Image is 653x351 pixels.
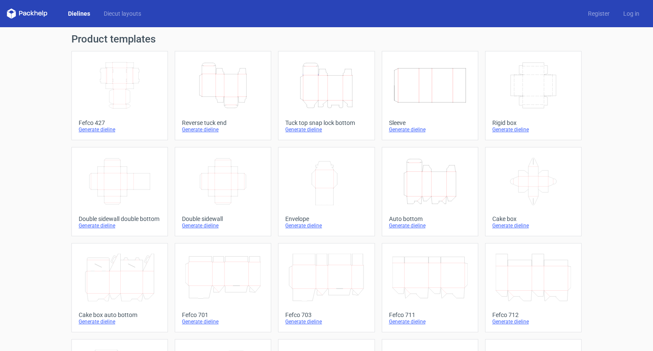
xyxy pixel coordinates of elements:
[485,243,582,332] a: Fefco 712Generate dieline
[79,126,161,133] div: Generate dieline
[492,215,574,222] div: Cake box
[71,51,168,140] a: Fefco 427Generate dieline
[492,222,574,229] div: Generate dieline
[485,147,582,236] a: Cake boxGenerate dieline
[79,318,161,325] div: Generate dieline
[285,222,367,229] div: Generate dieline
[71,34,582,44] h1: Product templates
[182,318,264,325] div: Generate dieline
[285,119,367,126] div: Tuck top snap lock bottom
[182,126,264,133] div: Generate dieline
[79,311,161,318] div: Cake box auto bottom
[382,243,478,332] a: Fefco 711Generate dieline
[581,9,616,18] a: Register
[175,147,271,236] a: Double sidewallGenerate dieline
[61,9,97,18] a: Dielines
[182,222,264,229] div: Generate dieline
[389,318,471,325] div: Generate dieline
[182,119,264,126] div: Reverse tuck end
[182,215,264,222] div: Double sidewall
[79,119,161,126] div: Fefco 427
[71,147,168,236] a: Double sidewall double bottomGenerate dieline
[97,9,148,18] a: Diecut layouts
[285,318,367,325] div: Generate dieline
[79,222,161,229] div: Generate dieline
[382,51,478,140] a: SleeveGenerate dieline
[485,51,582,140] a: Rigid boxGenerate dieline
[616,9,646,18] a: Log in
[389,311,471,318] div: Fefco 711
[492,119,574,126] div: Rigid box
[492,318,574,325] div: Generate dieline
[175,243,271,332] a: Fefco 701Generate dieline
[285,311,367,318] div: Fefco 703
[389,119,471,126] div: Sleeve
[278,147,375,236] a: EnvelopeGenerate dieline
[389,222,471,229] div: Generate dieline
[382,147,478,236] a: Auto bottomGenerate dieline
[71,243,168,332] a: Cake box auto bottomGenerate dieline
[182,311,264,318] div: Fefco 701
[492,126,574,133] div: Generate dieline
[389,215,471,222] div: Auto bottom
[492,311,574,318] div: Fefco 712
[285,126,367,133] div: Generate dieline
[278,51,375,140] a: Tuck top snap lock bottomGenerate dieline
[79,215,161,222] div: Double sidewall double bottom
[175,51,271,140] a: Reverse tuck endGenerate dieline
[389,126,471,133] div: Generate dieline
[278,243,375,332] a: Fefco 703Generate dieline
[285,215,367,222] div: Envelope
